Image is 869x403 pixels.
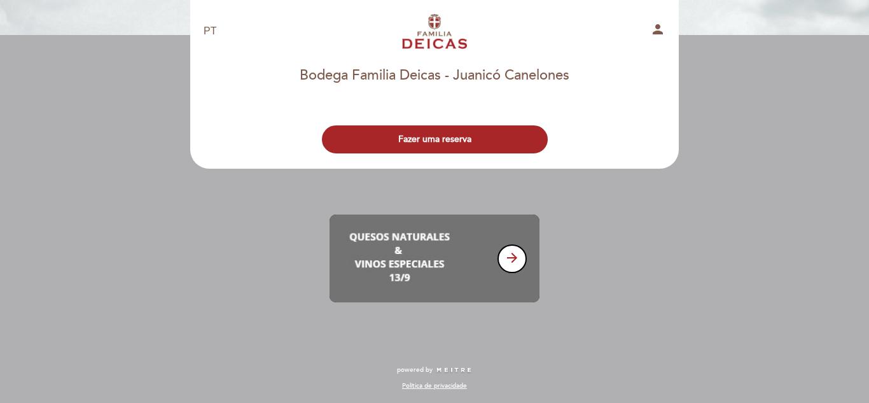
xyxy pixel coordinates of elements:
a: powered by [397,365,472,374]
i: person [650,22,665,37]
i: arrow_forward [504,250,520,265]
button: person [650,22,665,41]
h1: Bodega Familia Deicas - Juanicó Canelones [300,68,569,83]
img: MEITRE [436,367,472,374]
button: Fazer uma reserva [322,125,548,153]
img: banner_1757583037.jpeg [330,215,539,302]
span: powered by [397,365,433,374]
button: arrow_forward [497,244,527,273]
a: Política de privacidade [402,381,467,390]
a: Bodega Familia Deicas [355,14,514,49]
